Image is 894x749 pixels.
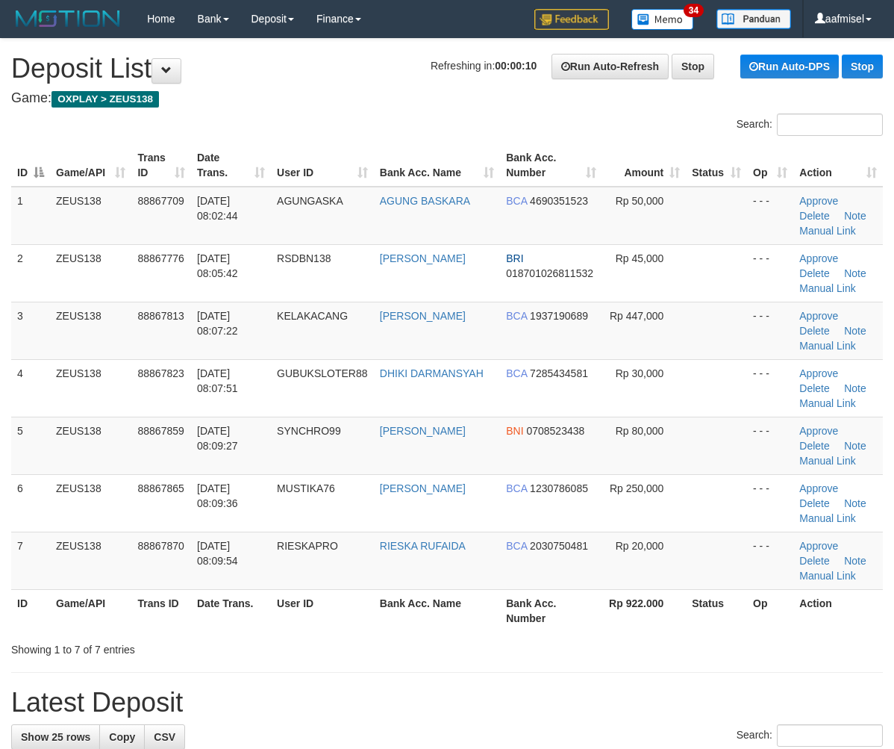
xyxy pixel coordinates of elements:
[380,367,484,379] a: DHIKI DARMANSYAH
[616,540,664,552] span: Rp 20,000
[747,417,793,474] td: - - -
[616,195,664,207] span: Rp 50,000
[844,325,866,337] a: Note
[11,589,50,632] th: ID
[616,252,664,264] span: Rp 45,000
[844,555,866,567] a: Note
[197,540,238,567] span: [DATE] 08:09:54
[844,210,866,222] a: Note
[799,340,856,352] a: Manual Link
[740,55,839,78] a: Run Auto-DPS
[842,55,883,78] a: Stop
[799,555,829,567] a: Delete
[777,114,883,136] input: Search:
[137,367,184,379] span: 88867823
[21,731,90,743] span: Show 25 rows
[506,425,523,437] span: BNI
[191,589,271,632] th: Date Trans.
[799,195,838,207] a: Approve
[799,282,856,294] a: Manual Link
[11,474,50,532] td: 6
[11,187,50,245] td: 1
[530,367,588,379] span: Copy 7285434581 to clipboard
[11,636,361,657] div: Showing 1 to 7 of 7 entries
[551,54,669,79] a: Run Auto-Refresh
[50,244,131,302] td: ZEUS138
[799,570,856,582] a: Manual Link
[530,540,588,552] span: Copy 2030750481 to clipboard
[793,144,883,187] th: Action: activate to sort column ascending
[799,482,838,494] a: Approve
[747,532,793,589] td: - - -
[799,325,829,337] a: Delete
[137,482,184,494] span: 88867865
[11,244,50,302] td: 2
[380,482,466,494] a: [PERSON_NAME]
[799,455,856,467] a: Manual Link
[793,589,883,632] th: Action
[11,359,50,417] td: 4
[844,267,866,279] a: Note
[137,195,184,207] span: 88867709
[747,589,793,632] th: Op
[11,688,883,718] h1: Latest Deposit
[197,310,238,337] span: [DATE] 08:07:22
[716,9,791,29] img: panduan.png
[747,244,793,302] td: - - -
[799,367,838,379] a: Approve
[50,144,131,187] th: Game/API: activate to sort column ascending
[197,252,238,279] span: [DATE] 08:05:42
[51,91,159,108] span: OXPLAY > ZEUS138
[380,310,466,322] a: [PERSON_NAME]
[277,482,335,494] span: MUSTIKA76
[137,310,184,322] span: 88867813
[50,187,131,245] td: ZEUS138
[271,144,374,187] th: User ID: activate to sort column ascending
[610,310,663,322] span: Rp 447,000
[747,359,793,417] td: - - -
[844,440,866,452] a: Note
[672,54,714,79] a: Stop
[799,440,829,452] a: Delete
[747,474,793,532] td: - - -
[506,252,523,264] span: BRI
[277,367,367,379] span: GUBUKSLOTER88
[799,397,856,409] a: Manual Link
[380,425,466,437] a: [PERSON_NAME]
[631,9,694,30] img: Button%20Memo.svg
[506,195,527,207] span: BCA
[11,91,883,106] h4: Game:
[799,310,838,322] a: Approve
[50,589,131,632] th: Game/API
[799,425,838,437] a: Approve
[799,267,829,279] a: Delete
[197,482,238,509] span: [DATE] 08:09:36
[616,367,664,379] span: Rp 30,000
[799,210,829,222] a: Delete
[616,425,664,437] span: Rp 80,000
[277,310,348,322] span: KELAKACANG
[500,589,602,632] th: Bank Acc. Number
[191,144,271,187] th: Date Trans.: activate to sort column ascending
[737,724,883,747] label: Search:
[500,144,602,187] th: Bank Acc. Number: activate to sort column ascending
[506,482,527,494] span: BCA
[747,302,793,359] td: - - -
[602,589,686,632] th: Rp 922.000
[799,252,838,264] a: Approve
[277,425,341,437] span: SYNCHRO99
[380,195,470,207] a: AGUNG BASKARA
[50,532,131,589] td: ZEUS138
[11,54,883,84] h1: Deposit List
[530,310,588,322] span: Copy 1937190689 to clipboard
[495,60,537,72] strong: 00:00:10
[271,589,374,632] th: User ID
[799,540,838,552] a: Approve
[11,532,50,589] td: 7
[50,302,131,359] td: ZEUS138
[50,474,131,532] td: ZEUS138
[374,589,500,632] th: Bank Acc. Name
[844,382,866,394] a: Note
[137,425,184,437] span: 88867859
[686,589,747,632] th: Status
